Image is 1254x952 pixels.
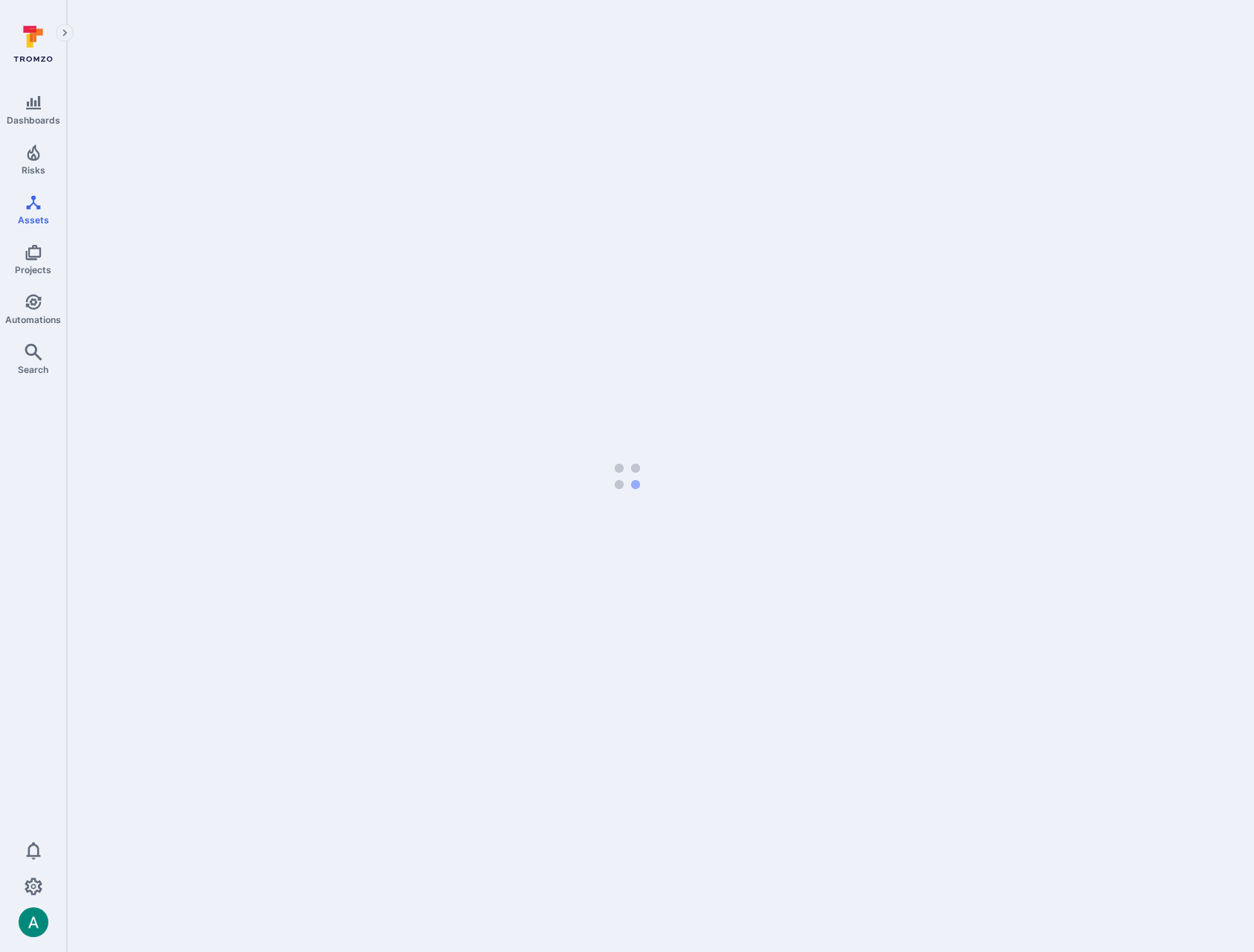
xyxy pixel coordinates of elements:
div: Arjan Dehar [19,907,48,937]
span: Projects [15,264,51,275]
img: ACg8ocLSa5mPYBaXNx3eFu_EmspyJX0laNWN7cXOFirfQ7srZveEpg=s96-c [19,907,48,937]
span: Automations [5,314,61,325]
span: Assets [18,214,49,226]
span: Risks [22,164,45,176]
span: Search [18,364,48,375]
button: Expand navigation menu [56,24,74,42]
i: Expand navigation menu [60,27,70,39]
span: Dashboards [7,115,60,126]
